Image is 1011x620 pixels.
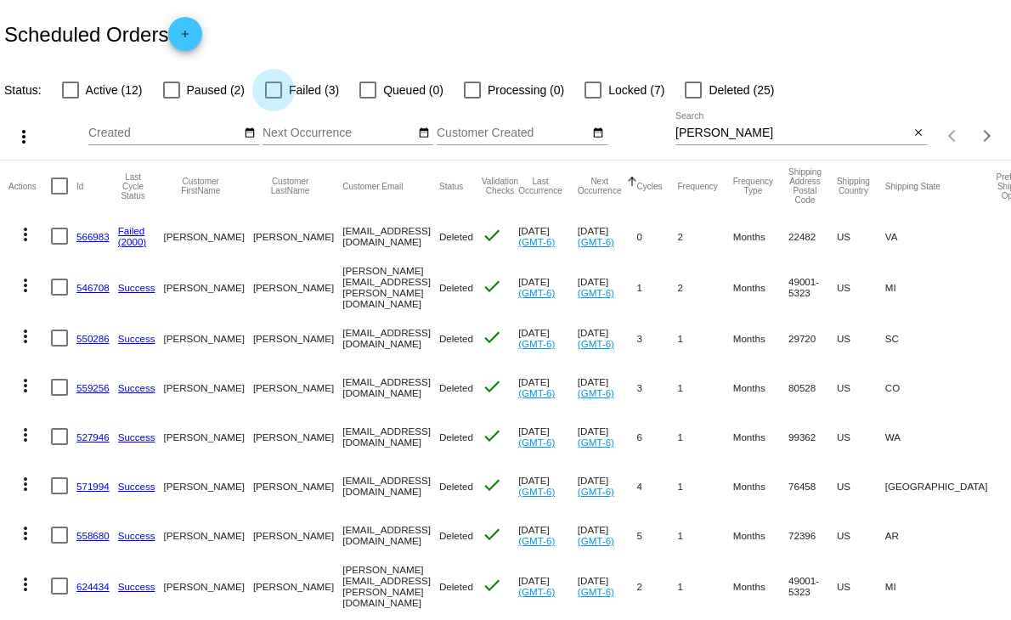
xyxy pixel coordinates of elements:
[263,127,415,140] input: Next Occurrence
[733,177,773,195] button: Change sorting for FrequencyType
[342,181,403,191] button: Change sorting for CustomerEmail
[15,375,36,396] mat-icon: more_vert
[578,412,637,461] mat-cell: [DATE]
[578,363,637,412] mat-cell: [DATE]
[15,425,36,445] mat-icon: more_vert
[482,376,502,397] mat-icon: check
[342,412,439,461] mat-cell: [EMAIL_ADDRESS][DOMAIN_NAME]
[837,560,885,612] mat-cell: US
[439,181,463,191] button: Change sorting for Status
[253,510,342,560] mat-cell: [PERSON_NAME]
[118,431,155,442] a: Success
[437,127,590,140] input: Customer Created
[253,363,342,412] mat-cell: [PERSON_NAME]
[936,119,970,153] button: Previous page
[733,313,788,363] mat-cell: Months
[482,426,502,446] mat-icon: check
[8,161,51,211] mat-header-cell: Actions
[518,261,578,313] mat-cell: [DATE]
[733,461,788,510] mat-cell: Months
[637,363,678,412] mat-cell: 3
[253,461,342,510] mat-cell: [PERSON_NAME]
[4,83,42,97] span: Status:
[837,412,885,461] mat-cell: US
[709,80,774,100] span: Deleted (25)
[15,275,36,296] mat-icon: more_vert
[837,261,885,313] mat-cell: US
[578,211,637,261] mat-cell: [DATE]
[482,575,502,595] mat-icon: check
[518,177,562,195] button: Change sorting for LastOccurrenceUtc
[637,560,678,612] mat-cell: 2
[788,412,837,461] mat-cell: 99362
[253,261,342,313] mat-cell: [PERSON_NAME]
[788,510,837,560] mat-cell: 72396
[788,167,822,205] button: Change sorting for ShippingPostcode
[488,80,564,100] span: Processing (0)
[518,363,578,412] mat-cell: [DATE]
[885,510,997,560] mat-cell: AR
[788,261,837,313] mat-cell: 49001-5323
[118,282,155,293] a: Success
[76,282,110,293] a: 546708
[76,530,110,541] a: 558680
[678,510,733,560] mat-cell: 1
[678,181,718,191] button: Change sorting for Frequency
[578,560,637,612] mat-cell: [DATE]
[788,211,837,261] mat-cell: 22482
[578,177,622,195] button: Change sorting for NextOccurrenceUtc
[253,177,327,195] button: Change sorting for CustomerLastName
[118,333,155,344] a: Success
[164,510,253,560] mat-cell: [PERSON_NAME]
[912,127,924,140] mat-icon: close
[253,560,342,612] mat-cell: [PERSON_NAME]
[118,530,155,541] a: Success
[885,181,940,191] button: Change sorting for ShippingState
[837,177,870,195] button: Change sorting for ShippingCountry
[578,236,614,247] a: (GMT-6)
[439,231,473,242] span: Deleted
[578,486,614,497] a: (GMT-6)
[733,412,788,461] mat-cell: Months
[518,586,555,597] a: (GMT-6)
[164,211,253,261] mat-cell: [PERSON_NAME]
[788,363,837,412] mat-cell: 80528
[289,80,339,100] span: Failed (3)
[788,313,837,363] mat-cell: 29720
[885,560,997,612] mat-cell: MI
[578,287,614,298] a: (GMT-6)
[164,461,253,510] mat-cell: [PERSON_NAME]
[76,382,110,393] a: 559256
[439,333,473,344] span: Deleted
[518,211,578,261] mat-cell: [DATE]
[837,363,885,412] mat-cell: US
[608,80,664,100] span: Locked (7)
[578,338,614,349] a: (GMT-6)
[76,181,83,191] button: Change sorting for Id
[4,17,202,51] h2: Scheduled Orders
[118,236,147,247] a: (2000)
[733,363,788,412] mat-cell: Months
[675,127,909,140] input: Search
[342,211,439,261] mat-cell: [EMAIL_ADDRESS][DOMAIN_NAME]
[118,581,155,592] a: Success
[788,560,837,612] mat-cell: 49001-5323
[244,127,256,140] mat-icon: date_range
[518,461,578,510] mat-cell: [DATE]
[885,261,997,313] mat-cell: MI
[76,581,110,592] a: 624434
[342,313,439,363] mat-cell: [EMAIL_ADDRESS][DOMAIN_NAME]
[518,486,555,497] a: (GMT-6)
[118,172,149,200] button: Change sorting for LastProcessingCycleId
[342,261,439,313] mat-cell: [PERSON_NAME][EMAIL_ADDRESS][PERSON_NAME][DOMAIN_NAME]
[970,119,1004,153] button: Next page
[187,80,245,100] span: Paused (2)
[118,481,155,492] a: Success
[885,412,997,461] mat-cell: WA
[342,461,439,510] mat-cell: [EMAIL_ADDRESS][DOMAIN_NAME]
[733,261,788,313] mat-cell: Months
[518,313,578,363] mat-cell: [DATE]
[678,363,733,412] mat-cell: 1
[733,211,788,261] mat-cell: Months
[15,326,36,347] mat-icon: more_vert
